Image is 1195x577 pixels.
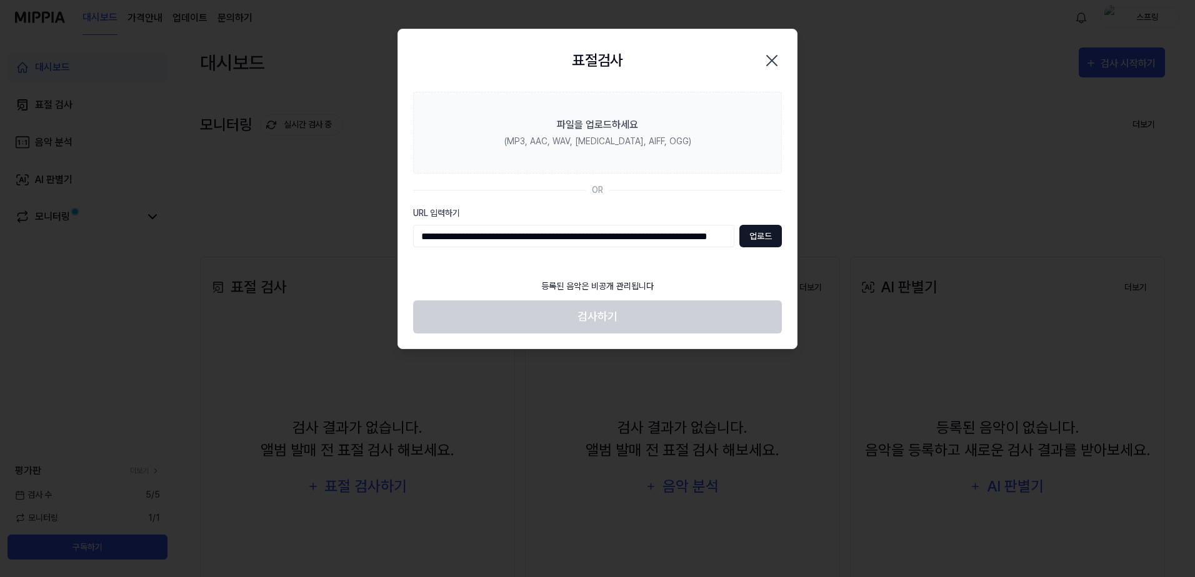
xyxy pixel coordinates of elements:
[534,272,661,300] div: 등록된 음악은 비공개 관리됩니다
[413,207,782,220] label: URL 입력하기
[592,184,603,197] div: OR
[557,117,638,132] div: 파일을 업로드하세요
[504,135,691,148] div: (MP3, AAC, WAV, [MEDICAL_DATA], AIFF, OGG)
[572,49,623,72] h2: 표절검사
[739,225,782,247] button: 업로드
